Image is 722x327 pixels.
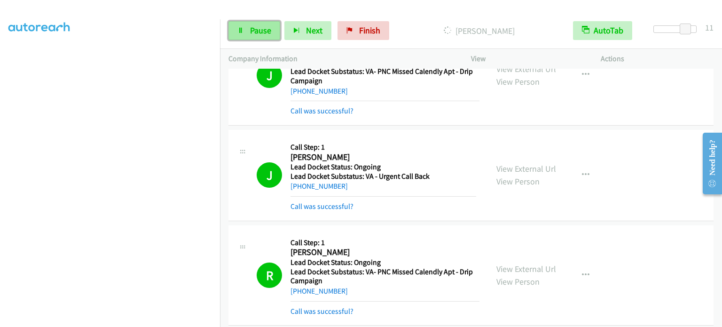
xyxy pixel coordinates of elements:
[290,143,476,152] h5: Call Step: 1
[228,53,454,64] p: Company Information
[290,182,348,191] a: [PHONE_NUMBER]
[496,176,540,187] a: View Person
[695,126,722,201] iframe: Resource Center
[359,25,380,36] span: Finish
[257,263,282,288] h1: R
[705,21,714,34] div: 11
[290,287,348,295] a: [PHONE_NUMBER]
[290,247,476,258] h2: [PERSON_NAME]
[337,21,389,40] a: Finish
[573,21,632,40] button: AutoTab
[290,307,353,316] a: Call was successful?
[257,162,282,188] h1: J
[290,267,479,286] h5: Lead Docket Substatus: VA- PNC Missed Calendly Apt - Drip Campaign
[257,63,282,88] h1: J
[496,263,556,274] a: View External Url
[290,67,479,85] h5: Lead Docket Substatus: VA- PNC Missed Calendly Apt - Drip Campaign
[290,238,479,247] h5: Call Step: 1
[496,163,556,174] a: View External Url
[290,87,348,96] a: [PHONE_NUMBER]
[601,53,714,64] p: Actions
[496,76,540,87] a: View Person
[290,202,353,211] a: Call was successful?
[228,21,280,40] a: Pause
[306,25,322,36] span: Next
[290,152,476,163] h2: [PERSON_NAME]
[290,258,479,267] h5: Lead Docket Status: Ongoing
[496,64,556,74] a: View External Url
[290,172,476,181] h5: Lead Docket Substatus: VA - Urgent Call Back
[250,25,271,36] span: Pause
[284,21,331,40] button: Next
[290,162,476,172] h5: Lead Docket Status: Ongoing
[290,106,353,115] a: Call was successful?
[402,24,556,37] p: [PERSON_NAME]
[471,53,584,64] p: View
[496,276,540,287] a: View Person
